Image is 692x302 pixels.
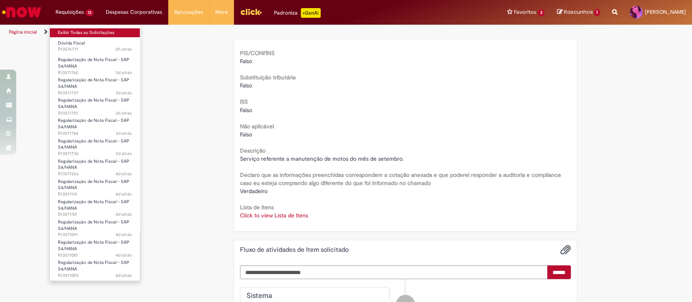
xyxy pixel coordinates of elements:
[116,130,132,136] time: 26/09/2025 16:46:37
[240,211,308,219] a: Click to view Lista de Itens
[116,70,132,76] span: 3d atrás
[58,90,132,96] span: R13571757
[58,239,129,252] span: Regularização de Nota Fiscal - SAP S4/HANA
[50,177,140,195] a: Aberto R13571115 : Regularização de Nota Fiscal - SAP S4/HANA
[116,110,132,116] time: 26/09/2025 16:47:16
[240,147,266,154] b: Descrição
[116,211,132,217] time: 26/09/2025 15:12:45
[240,74,296,81] b: Substituição tributária
[116,151,132,157] span: 3d atrás
[116,70,132,76] time: 26/09/2025 16:48:26
[58,252,132,259] span: R13571081
[58,57,129,69] span: Regularização de Nota Fiscal - SAP S4/HANA
[58,130,132,137] span: R13571744
[50,28,140,37] a: Exibir Todas as Solicitações
[58,110,132,117] span: R13571751
[240,171,561,186] b: Declaro que as informações preenchidas correspondem a cotação anexada e que poderei responder a a...
[116,171,132,177] span: 4d atrás
[116,252,132,258] time: 26/09/2025 15:10:16
[116,130,132,136] span: 3d atrás
[240,49,274,57] b: PIS/CONFINS
[116,191,132,197] span: 4d atrás
[240,57,252,65] span: Falso
[240,6,262,18] img: click_logo_yellow_360x200.png
[50,258,140,276] a: Aberto R13571059 : Regularização de Nota Fiscal - SAP S4/HANA
[58,179,129,191] span: Regularização de Nota Fiscal - SAP S4/HANA
[215,8,228,16] span: More
[58,219,129,232] span: Regularização de Nota Fiscal - SAP S4/HANA
[58,232,132,238] span: R13571091
[58,97,129,110] span: Regularização de Nota Fiscal - SAP S4/HANA
[301,8,321,18] p: +GenAi
[240,98,248,105] b: ISS
[50,198,140,215] a: Aberto R13571101 : Regularização de Nota Fiscal - SAP S4/HANA
[274,8,321,18] div: Padroniza
[116,46,132,52] time: 29/09/2025 13:13:40
[174,8,203,16] span: Aprovações
[240,246,349,253] h2: Fluxo de atividades de Item solicitado Histórico de tíquete
[49,24,140,281] ul: Requisições
[240,265,548,279] textarea: Digite sua mensagem aqui...
[58,199,129,211] span: Regularização de Nota Fiscal - SAP S4/HANA
[240,130,252,138] span: Falso
[240,122,274,130] b: Não aplicável
[6,25,455,40] ul: Trilhas de página
[116,46,132,52] span: 2h atrás
[116,90,132,96] span: 3d atrás
[58,70,132,76] span: R13571762
[106,8,162,16] span: Despesas Corporativas
[240,187,268,194] span: Verdadeiro
[86,9,94,16] span: 13
[50,39,140,54] a: Aberto R13576771 : Dúvida Fiscal
[116,252,132,258] span: 4d atrás
[560,244,571,255] button: Adicionar anexos
[58,138,129,151] span: Regularização de Nota Fiscal - SAP S4/HANA
[58,117,129,130] span: Regularização de Nota Fiscal - SAP S4/HANA
[58,46,132,53] span: R13576771
[9,29,37,35] a: Página inicial
[240,106,252,113] span: Falso
[58,259,129,272] span: Regularização de Nota Fiscal - SAP S4/HANA
[116,191,132,197] time: 26/09/2025 15:14:09
[116,211,132,217] span: 4d atrás
[50,96,140,113] a: Aberto R13571751 : Regularização de Nota Fiscal - SAP S4/HANA
[58,191,132,198] span: R13571115
[58,211,132,218] span: R13571101
[50,238,140,255] a: Aberto R13571081 : Regularização de Nota Fiscal - SAP S4/HANA
[538,9,545,16] span: 2
[246,291,385,300] div: Sistema
[56,8,84,16] span: Requisições
[116,232,132,238] time: 26/09/2025 15:11:29
[116,272,132,279] span: 4d atrás
[50,55,140,73] a: Aberto R13571762 : Regularização de Nota Fiscal - SAP S4/HANA
[58,158,129,171] span: Regularização de Nota Fiscal - SAP S4/HANA
[50,279,140,293] a: Aberto R13492960 : Venda de Imobilizado
[58,40,85,46] span: Dúvida Fiscal
[514,8,536,16] span: Favoritos
[240,82,252,89] span: Falso
[58,151,132,157] span: R13571736
[50,116,140,134] a: Aberto R13571744 : Regularização de Nota Fiscal - SAP S4/HANA
[58,171,132,177] span: R13571266
[240,203,274,211] b: Lista de Itens
[116,90,132,96] time: 26/09/2025 16:47:50
[50,76,140,93] a: Aberto R13571757 : Regularização de Nota Fiscal - SAP S4/HANA
[116,151,132,157] time: 26/09/2025 16:45:51
[50,218,140,235] a: Aberto R13571091 : Regularização de Nota Fiscal - SAP S4/HANA
[58,77,129,89] span: Regularização de Nota Fiscal - SAP S4/HANA
[50,137,140,154] a: Aberto R13571736 : Regularização de Nota Fiscal - SAP S4/HANA
[116,110,132,116] span: 3d atrás
[240,155,403,162] span: Serviço referente a manutenção de motos do mês de setembro.
[1,4,43,20] img: ServiceNow
[116,272,132,279] time: 26/09/2025 15:07:35
[116,171,132,177] time: 26/09/2025 15:39:06
[58,272,132,279] span: R13571059
[50,157,140,174] a: Aberto R13571266 : Regularização de Nota Fiscal - SAP S4/HANA
[594,9,600,16] span: 1
[58,280,101,286] span: Venda de Imobilizado
[557,9,600,16] a: Rascunhos
[563,8,593,16] span: Rascunhos
[645,9,686,15] span: [PERSON_NAME]
[116,232,132,238] span: 4d atrás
